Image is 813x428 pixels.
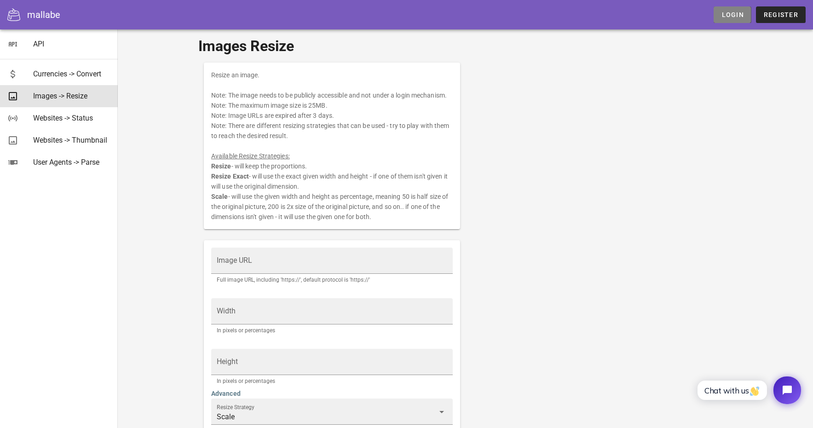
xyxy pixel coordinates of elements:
[27,8,60,22] div: mallabe
[33,69,110,78] div: Currencies -> Convert
[217,277,447,283] div: Full image URL, including 'https://', default protocol is 'https://'
[721,11,744,18] span: Login
[687,369,809,412] iframe: Tidio Chat
[217,328,447,333] div: In pixels or percentages
[211,162,231,170] b: Resize
[763,11,798,18] span: Register
[198,35,732,57] h1: Images Resize
[714,6,751,23] a: Login
[204,63,460,229] div: Resize an image. Note: The image needs to be publicly accessible and not under a login mechanism....
[33,114,110,122] div: Websites -> Status
[33,158,110,167] div: User Agents -> Parse
[211,152,290,160] u: Available Resize Strategies:
[33,92,110,100] div: Images -> Resize
[217,404,254,411] label: Resize Strategy
[217,378,447,384] div: In pixels or percentages
[33,40,110,48] div: API
[33,136,110,145] div: Websites -> Thumbnail
[211,388,453,399] h4: Advanced
[211,173,249,180] b: Resize Exact
[211,193,228,200] b: Scale
[756,6,806,23] a: Register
